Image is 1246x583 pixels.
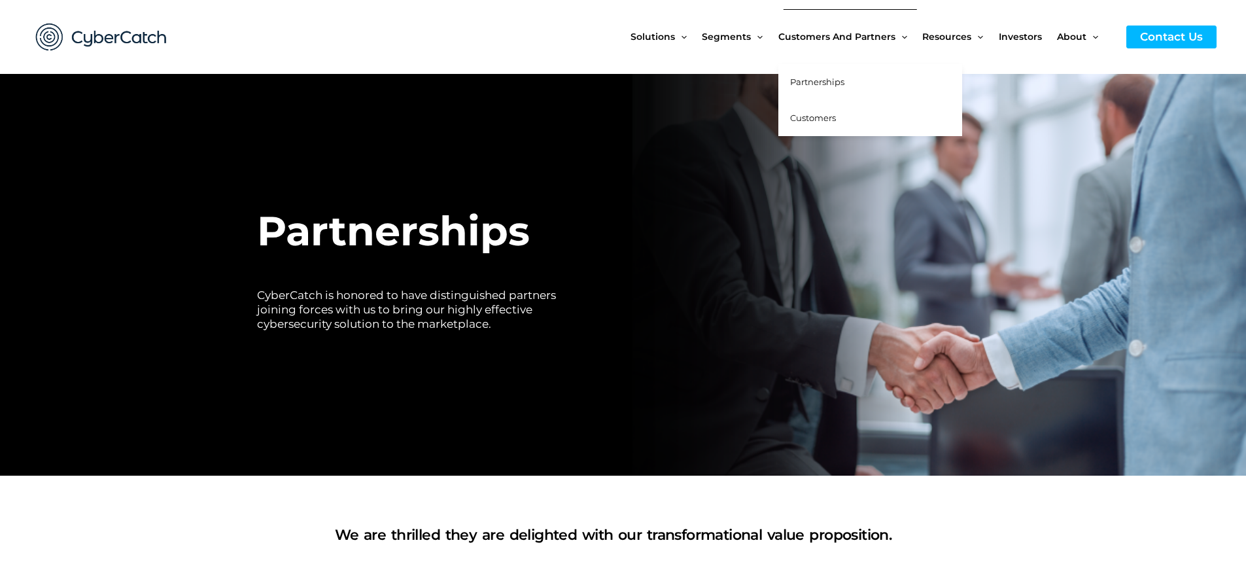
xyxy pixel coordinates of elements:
[1057,9,1086,64] span: About
[257,288,572,331] h2: CyberCatch is honored to have distinguished partners joining forces with us to bring our highly e...
[257,524,970,546] h1: We are thrilled they are delighted with our transformational value proposition.
[1086,9,1098,64] span: Menu Toggle
[922,9,971,64] span: Resources
[778,9,895,64] span: Customers and Partners
[751,9,763,64] span: Menu Toggle
[702,9,751,64] span: Segments
[23,10,180,64] img: CyberCatch
[778,64,962,100] a: Partnerships
[257,201,572,262] h1: Partnerships
[971,9,983,64] span: Menu Toggle
[999,9,1057,64] a: Investors
[778,100,962,136] a: Customers
[675,9,687,64] span: Menu Toggle
[999,9,1042,64] span: Investors
[790,113,836,123] span: Customers
[631,9,675,64] span: Solutions
[790,77,844,87] span: Partnerships
[895,9,907,64] span: Menu Toggle
[1126,26,1217,48] a: Contact Us
[631,9,1113,64] nav: Site Navigation: New Main Menu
